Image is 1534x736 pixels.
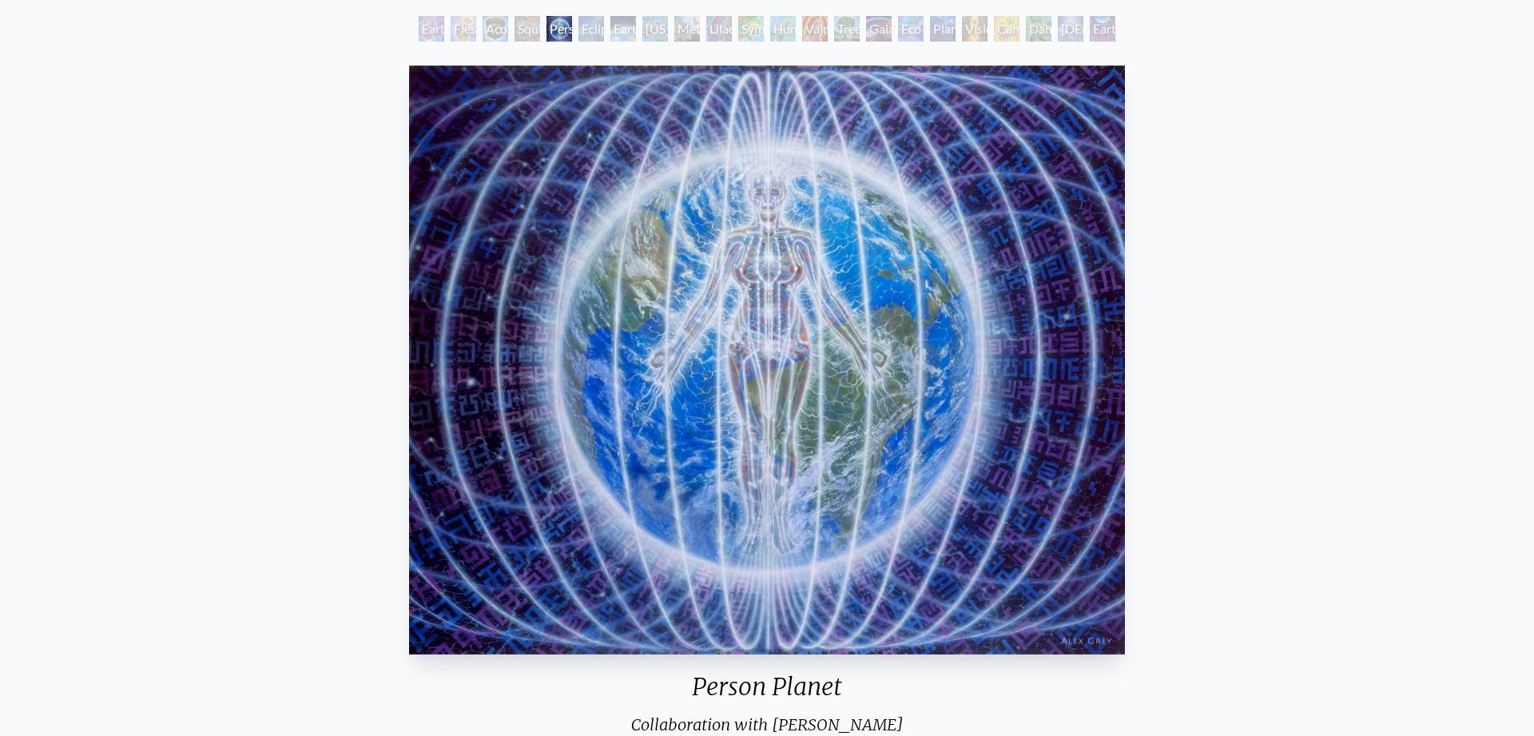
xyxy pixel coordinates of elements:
[451,16,476,42] div: Flesh of the Gods
[802,16,828,42] div: Vajra Horse
[409,66,1125,654] img: person-planet-2000-alex-grey-&-allyson-grey-watermarked.jpg
[706,16,732,42] div: Lilacs
[866,16,892,42] div: Gaia
[770,16,796,42] div: Humming Bird
[898,16,924,42] div: Eco-Atlas
[738,16,764,42] div: Symbiosis: Gall Wasp & Oak Tree
[419,16,444,42] div: Earth Witness
[994,16,1019,42] div: Cannabis Mudra
[546,16,572,42] div: Person Planet
[962,16,988,42] div: Vision Tree
[930,16,956,42] div: Planetary Prayers
[834,16,860,42] div: Tree & Person
[483,16,508,42] div: Acorn Dream
[515,16,540,42] div: Squirrel
[1058,16,1083,42] div: [DEMOGRAPHIC_DATA] in the Ocean of Awareness
[578,16,604,42] div: Eclipse
[403,672,1131,714] div: Person Planet
[610,16,636,42] div: Earth Energies
[642,16,668,42] div: [US_STATE] Song
[1026,16,1051,42] div: Dance of Cannabia
[1090,16,1115,42] div: Earthmind
[674,16,700,42] div: Metamorphosis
